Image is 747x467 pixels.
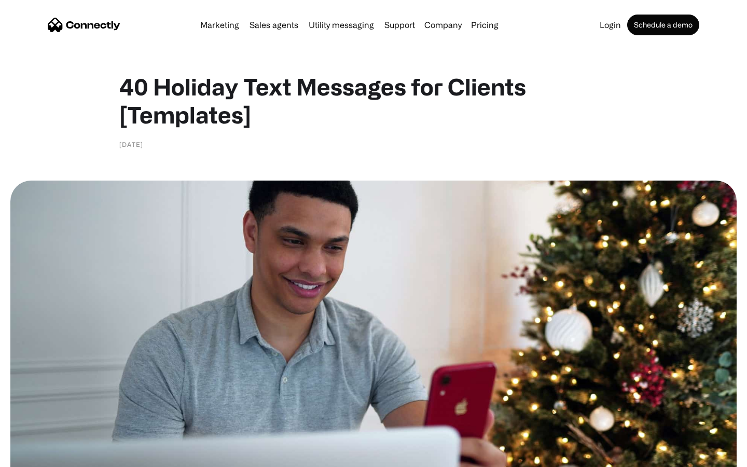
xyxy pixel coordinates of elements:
a: Utility messaging [305,21,378,29]
div: Company [424,18,462,32]
ul: Language list [21,449,62,463]
a: Schedule a demo [627,15,699,35]
aside: Language selected: English [10,449,62,463]
a: Support [380,21,419,29]
div: [DATE] [119,139,143,149]
a: Pricing [467,21,503,29]
a: Marketing [196,21,243,29]
a: Login [596,21,625,29]
h1: 40 Holiday Text Messages for Clients [Templates] [119,73,628,129]
a: Sales agents [245,21,302,29]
